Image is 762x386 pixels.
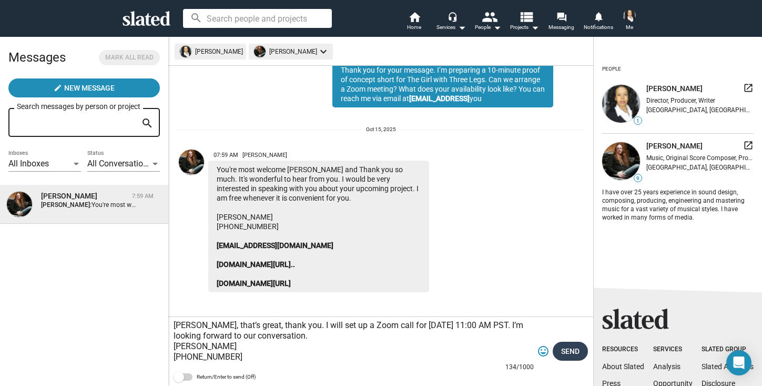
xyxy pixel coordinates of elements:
span: [PERSON_NAME] [242,152,287,159]
div: People [602,62,621,76]
mat-icon: arrow_drop_down [455,21,468,34]
a: Notifications [580,11,617,34]
span: [PERSON_NAME] [646,84,703,94]
button: Services [433,11,470,34]
img: Mike Hall [7,192,32,217]
mat-icon: arrow_drop_down [491,21,503,34]
mat-chip: [PERSON_NAME] [249,44,333,60]
div: Mike Hall [41,191,128,201]
mat-icon: notifications [593,11,603,21]
mat-icon: create [54,84,62,92]
a: [EMAIL_ADDRESS] [409,94,470,103]
h2: Messages [8,45,66,70]
div: Services [653,345,693,354]
img: undefined [602,85,640,123]
div: You're most welcome [PERSON_NAME] and Thank you so much. It's wonderful to hear from you. I would... [208,161,429,292]
mat-icon: forum [556,12,566,22]
a: [DOMAIN_NAME][URL].. [217,260,295,269]
a: Mike Hall [177,147,206,294]
span: Notifications [584,21,613,34]
a: Messaging [543,11,580,34]
span: Mark all read [105,52,154,63]
a: About Slated [602,362,644,371]
a: [EMAIL_ADDRESS][DOMAIN_NAME] [217,241,333,250]
span: All Inboxes [8,159,49,169]
span: Return/Enter to send (Off) [197,371,256,383]
span: New Message [64,78,115,97]
div: [GEOGRAPHIC_DATA], [GEOGRAPHIC_DATA], [GEOGRAPHIC_DATA] [646,106,754,114]
mat-icon: headset_mic [448,12,457,21]
div: Resources [602,345,644,354]
mat-icon: tag_faces [537,345,550,358]
mat-icon: keyboard_arrow_down [317,45,330,58]
a: Analysis [653,362,680,371]
span: Projects [510,21,539,34]
span: 07:59 AM [214,152,238,159]
button: Mark all read [99,50,160,65]
mat-icon: search [141,115,154,132]
span: 9 [634,175,642,182]
span: Me [626,21,633,34]
div: Music, Original Score Composer, Producer, Sound Designer [646,154,754,162]
input: Search people and projects [183,9,332,28]
mat-icon: view_list [518,9,533,24]
a: Home [396,11,433,34]
mat-icon: people [481,9,496,24]
mat-icon: arrow_drop_down [529,21,541,34]
button: New Message [8,78,160,97]
mat-icon: home [408,11,421,23]
span: Home [407,21,421,34]
span: Send [561,342,580,361]
time: 7:59 AM [132,193,154,200]
span: 1 [634,118,642,124]
div: Open Intercom Messenger [726,350,751,375]
a: [DOMAIN_NAME][URL] [217,279,291,288]
span: Messaging [548,21,574,34]
img: Soraya Mire [623,9,636,22]
div: [GEOGRAPHIC_DATA], [GEOGRAPHIC_DATA], [GEOGRAPHIC_DATA] [646,164,754,171]
img: Mike Hall [179,150,204,175]
img: undefined [602,142,640,180]
div: Director, Producer, Writer [646,97,754,104]
div: I have over 25 years experience in sound design, composing, producing, engineering and mastering ... [602,186,754,222]
a: Slated Analytics [702,362,754,371]
img: undefined [254,46,266,57]
div: Services [436,21,466,34]
mat-hint: 134/1000 [505,363,534,372]
button: People [470,11,506,34]
div: People [475,21,501,34]
div: Slated Group [702,345,754,354]
div: Hi [PERSON_NAME], Thank you for your message. I’m preparing a 10-minute proof of concept short fo... [332,42,553,107]
span: [PERSON_NAME] [646,141,703,151]
strong: [PERSON_NAME]: [41,201,92,209]
mat-icon: launch [743,83,754,93]
button: Soraya MireMe [617,7,642,35]
mat-icon: launch [743,140,754,151]
span: All Conversations [87,159,152,169]
button: Projects [506,11,543,34]
button: Send [553,342,588,361]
